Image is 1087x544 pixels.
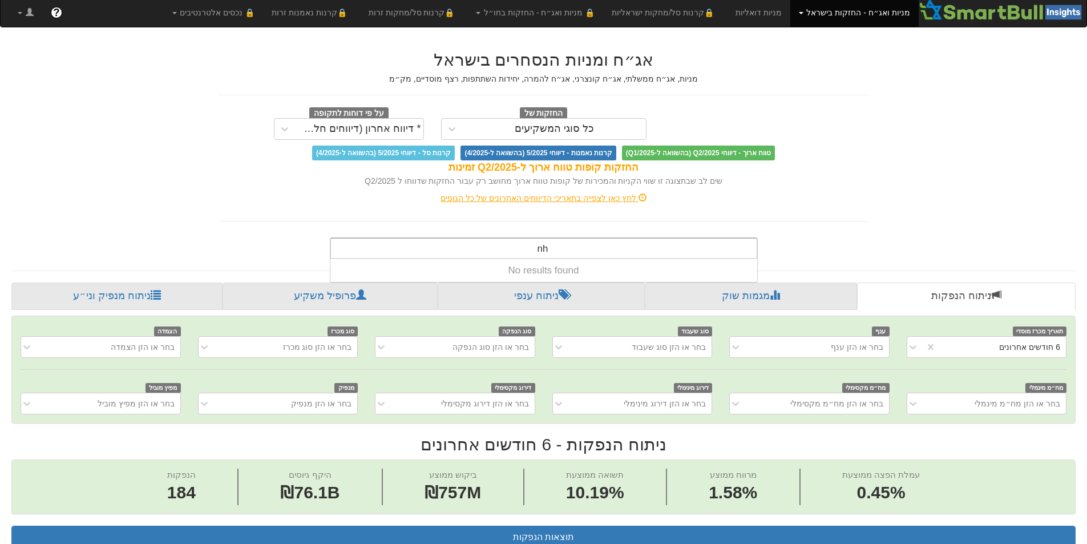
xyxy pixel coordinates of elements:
span: מח״מ מקסימלי [842,383,890,393]
span: טווח ארוך - דיווחי Q2/2025 (בהשוואה ל-Q1/2025) [622,146,775,160]
span: ? [53,7,59,18]
span: תאריך מכרז מוסדי [1013,327,1066,336]
div: בחר או הזן סוג מכרז [283,341,352,353]
span: הנפקות [167,470,196,479]
div: כל סוגי המשקיעים [515,123,594,135]
span: סוג שעבוד [678,327,713,336]
h2: אג״ח ומניות הנסחרים בישראל [219,50,869,69]
div: החזקות קופות טווח ארוך ל-Q2/2025 זמינות [219,160,869,175]
span: החזקות של [520,107,568,120]
a: מגמות שוק [645,283,856,310]
div: בחר או הזן דירוג מינימלי [624,398,706,409]
div: 6 חודשים אחרונים [999,341,1060,353]
span: מנפיק [334,383,358,393]
div: בחר או הזן סוג הנפקה [452,341,529,353]
span: 1.58% [709,481,757,505]
div: בחר או הזן דירוג מקסימלי [441,398,529,409]
div: בחר או הזן ענף [831,341,883,353]
span: היקף גיוסים [289,470,331,479]
span: דירוג מינימלי [674,383,713,393]
a: פרופיל משקיע [223,283,437,310]
span: 10.19% [566,481,624,505]
span: מרווח ממוצע [710,470,757,479]
span: סוג הנפקה [499,327,535,336]
div: שים לב שבתצוגה זו שווי הקניות והמכירות של קופות טווח ארוך מחושב רק עבור החזקות שדווחו ל Q2/2025 [219,175,869,187]
span: ₪757M [425,483,481,502]
span: מח״מ מינמלי [1025,383,1066,393]
div: בחר או הזן מח״מ מינמלי [975,398,1060,409]
span: תשואה ממוצעת [566,470,624,479]
a: ניתוח ענפי [438,283,645,310]
span: סוג מכרז [328,327,358,336]
div: No results found [330,259,757,282]
span: דירוג מקסימלי [491,383,535,393]
span: ביקוש ממוצע [429,470,477,479]
span: 184 [167,481,196,505]
span: עמלת הפצה ממוצעת [842,470,920,479]
a: ניתוח הנפקות [857,283,1076,310]
a: ניתוח מנפיק וני״ע [11,283,223,310]
div: בחר או הזן מפיץ מוביל [98,398,175,409]
span: הצמדה [154,327,181,336]
h5: מניות, אג״ח ממשלתי, אג״ח קונצרני, אג״ח להמרה, יחידות השתתפות, רצף מוסדיים, מק״מ [219,75,869,83]
span: קרנות סל - דיווחי 5/2025 (בהשוואה ל-4/2025) [312,146,455,160]
div: בחר או הזן הצמדה [111,341,175,353]
span: מפיץ מוביל [146,383,181,393]
div: בחר או הזן סוג שעבוד [632,341,706,353]
div: בחר או הזן מנפיק [291,398,351,409]
span: על פי דוחות לתקופה [309,107,389,120]
h2: ניתוח הנפקות - 6 חודשים אחרונים [11,435,1076,454]
span: 0.45% [842,481,920,505]
div: * דיווח אחרון (דיווחים חלקיים) [298,123,421,135]
div: בחר או הזן מח״מ מקסימלי [790,398,883,409]
span: קרנות נאמנות - דיווחי 5/2025 (בהשוואה ל-4/2025) [460,146,616,160]
span: ₪76.1B [280,483,340,502]
div: לחץ כאן לצפייה בתאריכי הדיווחים האחרונים של כל הגופים [210,192,878,204]
h3: תוצאות הנפקות [21,532,1066,542]
span: ענף [872,327,890,336]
